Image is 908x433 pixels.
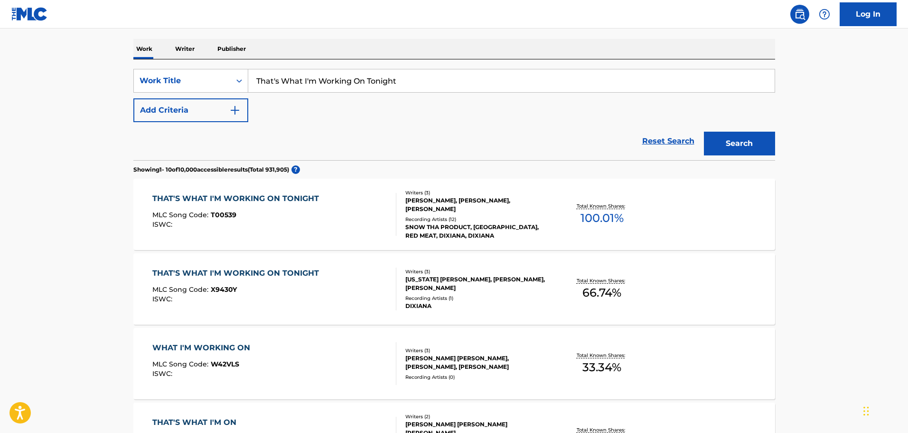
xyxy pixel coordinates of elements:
div: [US_STATE] [PERSON_NAME], [PERSON_NAME], [PERSON_NAME] [405,275,549,292]
a: THAT'S WHAT I'M WORKING ON TONIGHTMLC Song Code:X9430YISWC:Writers (3)[US_STATE] [PERSON_NAME], [... [133,253,775,325]
div: Writers ( 3 ) [405,347,549,354]
span: W42VLS [211,360,239,368]
form: Search Form [133,69,775,160]
span: X9430Y [211,285,237,294]
div: Writers ( 3 ) [405,189,549,196]
span: ISWC : [152,369,175,378]
img: 9d2ae6d4665cec9f34b9.svg [229,105,241,116]
a: WHAT I'M WORKING ONMLC Song Code:W42VLSISWC:Writers (3)[PERSON_NAME] [PERSON_NAME], [PERSON_NAME]... [133,328,775,399]
span: MLC Song Code : [152,360,211,368]
span: ? [291,165,300,174]
div: [PERSON_NAME] [PERSON_NAME], [PERSON_NAME], [PERSON_NAME] [405,354,549,371]
div: Drag [863,397,869,425]
img: search [794,9,805,20]
div: Recording Artists ( 12 ) [405,216,549,223]
img: MLC Logo [11,7,48,21]
span: ISWC : [152,220,175,229]
div: WHAT I'M WORKING ON [152,342,255,354]
a: Public Search [790,5,809,24]
p: Showing 1 - 10 of 10,000 accessible results (Total 931,905 ) [133,165,289,174]
div: THAT'S WHAT I'M WORKING ON TONIGHT [152,268,324,279]
a: THAT'S WHAT I'M WORKING ON TONIGHTMLC Song Code:T00539ISWC:Writers (3)[PERSON_NAME], [PERSON_NAME... [133,179,775,250]
p: Work [133,39,155,59]
div: SNOW THA PRODUCT, [GEOGRAPHIC_DATA], RED MEAT, DIXIANA, DIXIANA [405,223,549,240]
span: 33.34 % [582,359,621,376]
div: Writers ( 2 ) [405,413,549,420]
p: Total Known Shares: [577,202,627,210]
span: MLC Song Code : [152,285,211,294]
div: DIXIANA [405,302,549,310]
a: Reset Search [637,131,699,152]
p: Total Known Shares: [577,277,627,284]
button: Add Criteria [133,98,248,122]
div: Recording Artists ( 0 ) [405,374,549,381]
div: Recording Artists ( 1 ) [405,295,549,302]
div: Help [815,5,834,24]
img: help [819,9,830,20]
div: THAT'S WHAT I'M WORKING ON TONIGHT [152,193,324,204]
span: 100.01 % [580,210,624,227]
div: [PERSON_NAME], [PERSON_NAME], [PERSON_NAME] [405,196,549,213]
span: ISWC : [152,295,175,303]
iframe: Chat Widget [861,387,908,433]
span: MLC Song Code : [152,211,211,219]
div: THAT'S WHAT I'M ON [152,417,241,428]
p: Total Known Shares: [577,352,627,359]
span: T00539 [211,211,236,219]
a: Log In [840,2,897,26]
span: 66.74 % [582,284,621,301]
p: Publisher [215,39,249,59]
p: Writer [172,39,197,59]
div: Writers ( 3 ) [405,268,549,275]
div: Work Title [140,75,225,87]
button: Search [704,132,775,155]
